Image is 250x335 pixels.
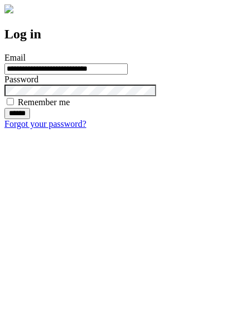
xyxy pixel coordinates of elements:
[4,4,13,13] img: logo-4e3dc11c47720685a147b03b5a06dd966a58ff35d612b21f08c02c0306f2b779.png
[4,119,86,129] a: Forgot your password?
[4,53,26,62] label: Email
[18,97,70,107] label: Remember me
[4,75,38,84] label: Password
[4,27,246,42] h2: Log in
